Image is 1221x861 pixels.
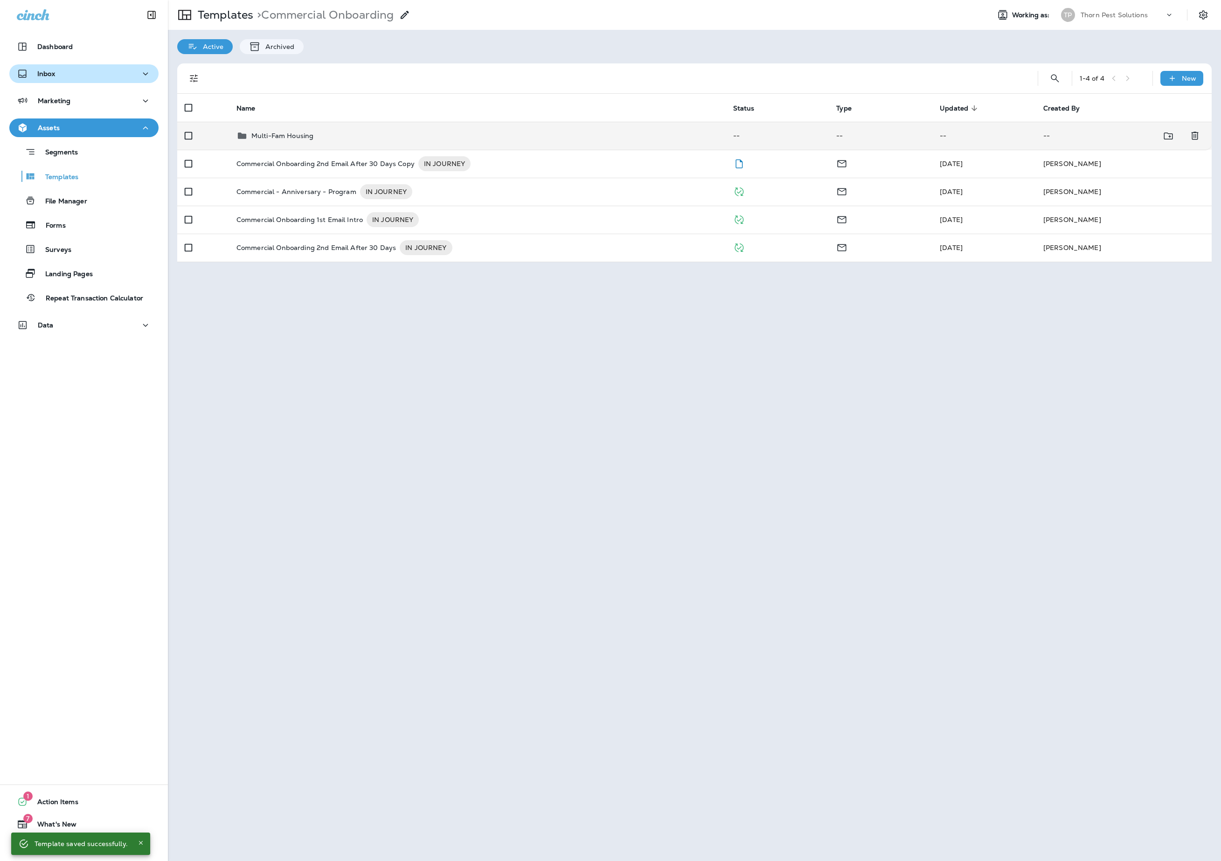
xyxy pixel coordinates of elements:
[418,159,471,168] span: IN JOURNEY
[1036,206,1212,234] td: [PERSON_NAME]
[1195,7,1212,23] button: Settings
[1043,104,1092,112] span: Created By
[400,240,452,255] div: IN JOURNEY
[9,118,159,137] button: Assets
[236,184,356,199] p: Commercial - Anniversary - Program
[9,837,159,856] button: Support
[1046,69,1064,88] button: Search Templates
[23,792,33,801] span: 1
[940,215,963,224] span: Kimberly Gleason
[28,820,76,832] span: What's New
[9,191,159,210] button: File Manager
[38,124,60,132] p: Assets
[1036,122,1160,150] td: --
[733,215,745,223] span: Published
[1081,11,1148,19] p: Thorn Pest Solutions
[236,240,396,255] p: Commercial Onboarding 2nd Email After 30 Days
[733,187,745,195] span: Published
[9,264,159,283] button: Landing Pages
[940,160,963,168] span: Kimberly Gleason
[1036,150,1212,178] td: [PERSON_NAME]
[360,184,412,199] div: IN JOURNEY
[1012,11,1052,19] span: Working as:
[829,122,932,150] td: --
[261,43,294,50] p: Archived
[251,132,313,139] p: Multi-Fam Housing
[36,270,93,279] p: Landing Pages
[9,167,159,186] button: Templates
[932,122,1036,150] td: --
[360,187,412,196] span: IN JOURNEY
[836,104,852,112] span: Type
[236,104,268,112] span: Name
[253,8,394,22] p: Commercial Onboarding
[9,792,159,811] button: 1Action Items
[9,91,159,110] button: Marketing
[733,159,745,167] span: Draft
[37,70,55,77] p: Inbox
[36,222,66,230] p: Forms
[36,294,143,303] p: Repeat Transaction Calculator
[198,43,223,50] p: Active
[1061,8,1075,22] div: TP
[1080,75,1104,82] div: 1 - 4 of 4
[9,37,159,56] button: Dashboard
[836,159,847,167] span: Email
[733,243,745,251] span: Published
[9,239,159,259] button: Surveys
[367,212,419,227] div: IN JOURNEY
[9,215,159,235] button: Forms
[9,316,159,334] button: Data
[1043,104,1080,112] span: Created By
[28,798,78,809] span: Action Items
[733,104,755,112] span: Status
[36,148,78,158] p: Segments
[1182,75,1196,82] p: New
[836,187,847,195] span: Email
[9,142,159,162] button: Segments
[185,69,203,88] button: Filters
[836,104,864,112] span: Type
[36,173,78,182] p: Templates
[367,215,419,224] span: IN JOURNEY
[1186,126,1204,146] button: Delete
[836,215,847,223] span: Email
[1036,234,1212,262] td: [PERSON_NAME]
[236,104,256,112] span: Name
[1036,178,1212,206] td: [PERSON_NAME]
[726,122,829,150] td: --
[1159,126,1178,146] button: Move to folder
[940,104,968,112] span: Updated
[9,815,159,833] button: 7What's New
[836,243,847,251] span: Email
[38,321,54,329] p: Data
[9,64,159,83] button: Inbox
[400,243,452,252] span: IN JOURNEY
[38,97,70,104] p: Marketing
[733,104,767,112] span: Status
[418,156,471,171] div: IN JOURNEY
[940,243,963,252] span: Kimberly Gleason
[9,288,159,307] button: Repeat Transaction Calculator
[37,43,73,50] p: Dashboard
[194,8,253,22] p: Templates
[135,837,146,848] button: Close
[940,104,980,112] span: Updated
[36,197,87,206] p: File Manager
[940,187,963,196] span: Kimberly Gleason
[35,835,128,852] div: Template saved successfully.
[236,156,415,171] p: Commercial Onboarding 2nd Email After 30 Days Copy
[139,6,165,24] button: Collapse Sidebar
[23,814,33,823] span: 7
[36,246,71,255] p: Surveys
[236,212,363,227] p: Commercial Onboarding 1st Email Intro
